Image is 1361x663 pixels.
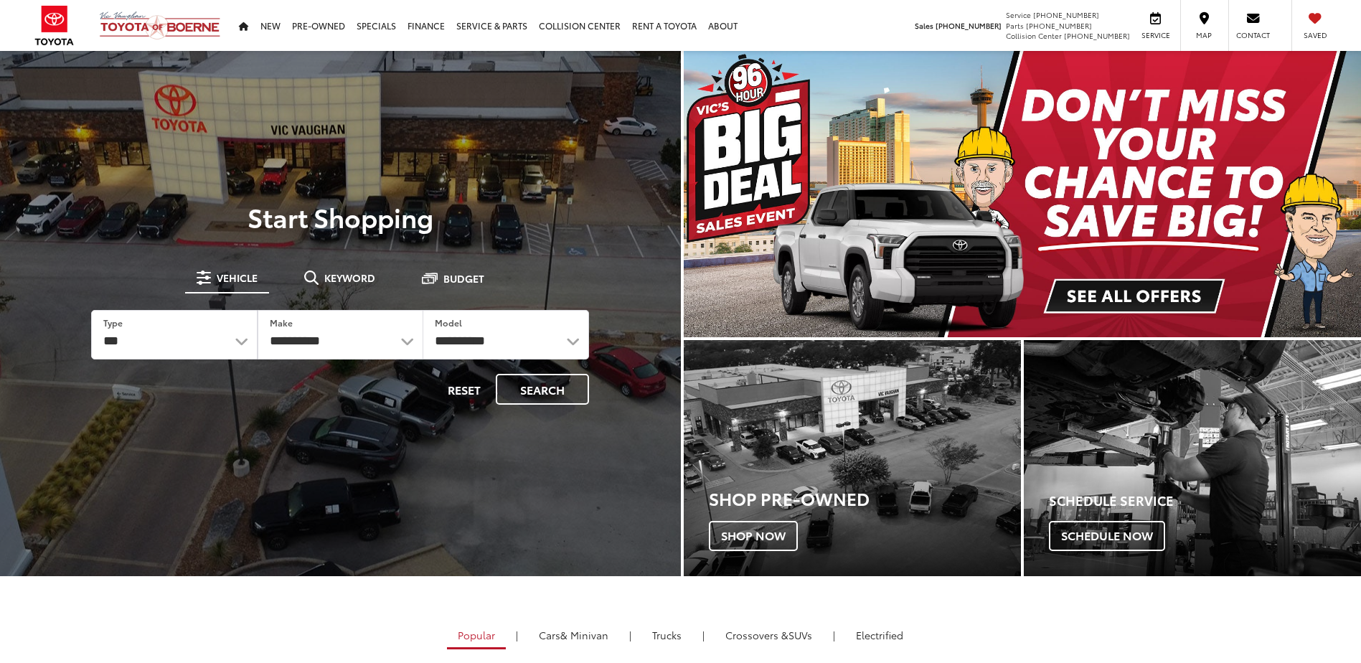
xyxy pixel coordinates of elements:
[99,11,221,40] img: Vic Vaughan Toyota of Boerne
[496,374,589,405] button: Search
[709,489,1021,507] h3: Shop Pre-Owned
[217,273,258,283] span: Vehicle
[435,316,462,329] label: Model
[936,20,1002,31] span: [PHONE_NUMBER]
[560,628,608,642] span: & Minivan
[1139,30,1172,40] span: Service
[709,521,798,551] span: Shop Now
[1299,30,1331,40] span: Saved
[60,202,621,231] p: Start Shopping
[1033,9,1099,20] span: [PHONE_NUMBER]
[1188,30,1220,40] span: Map
[1049,494,1361,508] h4: Schedule Service
[1006,30,1062,41] span: Collision Center
[1024,340,1361,576] div: Toyota
[1064,30,1130,41] span: [PHONE_NUMBER]
[626,628,635,642] li: |
[1024,340,1361,576] a: Schedule Service Schedule Now
[715,623,823,647] a: SUVs
[435,374,493,405] button: Reset
[1236,30,1270,40] span: Contact
[829,628,839,642] li: |
[1026,20,1092,31] span: [PHONE_NUMBER]
[447,623,506,649] a: Popular
[528,623,619,647] a: Cars
[512,628,522,642] li: |
[443,273,484,283] span: Budget
[845,623,914,647] a: Electrified
[324,273,375,283] span: Keyword
[699,628,708,642] li: |
[684,340,1021,576] div: Toyota
[1006,9,1031,20] span: Service
[103,316,123,329] label: Type
[684,340,1021,576] a: Shop Pre-Owned Shop Now
[1049,521,1165,551] span: Schedule Now
[915,20,933,31] span: Sales
[1006,20,1024,31] span: Parts
[725,628,788,642] span: Crossovers &
[270,316,293,329] label: Make
[641,623,692,647] a: Trucks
